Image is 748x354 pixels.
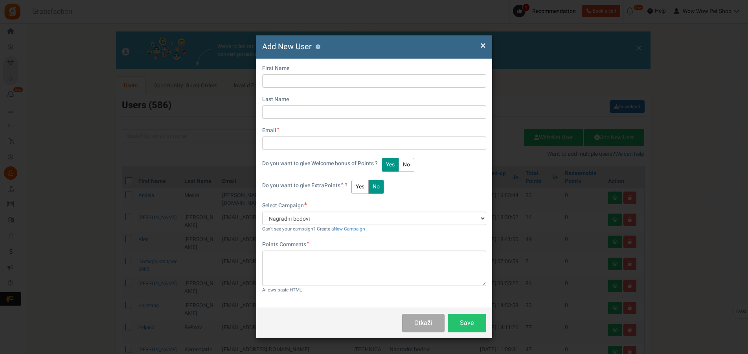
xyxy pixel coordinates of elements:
[262,226,365,232] small: Can't see your campaign? Create a
[262,127,279,135] label: Email
[262,241,309,249] label: Points Comments
[334,226,365,232] a: New Campaign
[368,180,384,194] button: No
[399,158,414,172] button: No
[6,3,30,27] button: Open LiveChat chat widget
[262,181,324,190] span: Do you want to give Extra
[316,44,321,50] button: ?
[262,160,378,168] label: Do you want to give Welcome bonus of Points ?
[262,41,312,52] span: Add New User
[382,158,399,172] button: Yes
[448,314,486,332] button: Save
[262,96,289,103] label: Last Name
[402,314,444,332] button: Otkaži
[262,65,289,72] label: First Name
[262,287,302,293] small: Allows basic HTML
[351,180,369,194] button: Yes
[262,182,347,190] label: Points
[345,181,347,190] span: ?
[262,202,307,210] label: Select Campaign
[480,38,486,53] span: ×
